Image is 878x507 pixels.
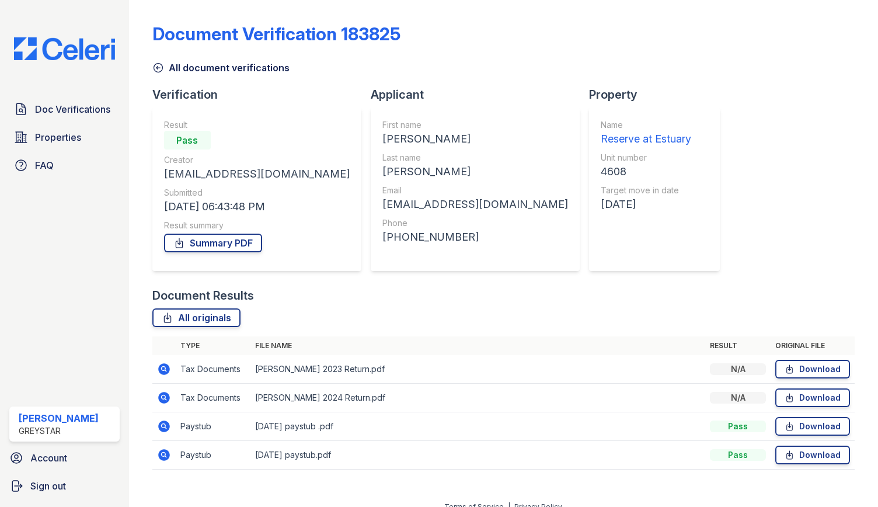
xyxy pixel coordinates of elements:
[30,451,67,465] span: Account
[601,164,691,180] div: 4608
[705,336,771,355] th: Result
[382,217,568,229] div: Phone
[164,187,350,199] div: Submitted
[775,388,850,407] a: Download
[19,411,99,425] div: [PERSON_NAME]
[164,131,211,150] div: Pass
[382,164,568,180] div: [PERSON_NAME]
[771,336,855,355] th: Original file
[601,119,691,147] a: Name Reserve at Estuary
[382,131,568,147] div: [PERSON_NAME]
[5,446,124,470] a: Account
[164,199,350,215] div: [DATE] 06:43:48 PM
[5,37,124,60] img: CE_Logo_Blue-a8612792a0a2168367f1c8372b55b34899dd931a85d93a1a3d3e32e68fde9ad4.png
[164,154,350,166] div: Creator
[382,119,568,131] div: First name
[382,185,568,196] div: Email
[152,23,400,44] div: Document Verification 183825
[710,392,766,404] div: N/A
[9,98,120,121] a: Doc Verifications
[152,308,241,327] a: All originals
[250,412,705,441] td: [DATE] paystub .pdf
[250,336,705,355] th: File name
[601,119,691,131] div: Name
[775,417,850,436] a: Download
[250,441,705,470] td: [DATE] paystub.pdf
[382,152,568,164] div: Last name
[601,196,691,213] div: [DATE]
[589,86,729,103] div: Property
[35,158,54,172] span: FAQ
[176,441,250,470] td: Paystub
[710,421,766,432] div: Pass
[176,336,250,355] th: Type
[250,355,705,384] td: [PERSON_NAME] 2023 Return.pdf
[382,229,568,245] div: [PHONE_NUMBER]
[164,220,350,231] div: Result summary
[30,479,66,493] span: Sign out
[9,154,120,177] a: FAQ
[250,384,705,412] td: [PERSON_NAME] 2024 Return.pdf
[152,86,371,103] div: Verification
[19,425,99,437] div: Greystar
[710,449,766,461] div: Pass
[775,446,850,464] a: Download
[152,287,254,304] div: Document Results
[601,185,691,196] div: Target move in date
[371,86,589,103] div: Applicant
[152,61,290,75] a: All document verifications
[176,384,250,412] td: Tax Documents
[35,102,110,116] span: Doc Verifications
[9,126,120,149] a: Properties
[164,119,350,131] div: Result
[35,130,81,144] span: Properties
[710,363,766,375] div: N/A
[176,412,250,441] td: Paystub
[775,360,850,378] a: Download
[5,474,124,498] a: Sign out
[601,152,691,164] div: Unit number
[176,355,250,384] td: Tax Documents
[164,166,350,182] div: [EMAIL_ADDRESS][DOMAIN_NAME]
[382,196,568,213] div: [EMAIL_ADDRESS][DOMAIN_NAME]
[164,234,262,252] a: Summary PDF
[601,131,691,147] div: Reserve at Estuary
